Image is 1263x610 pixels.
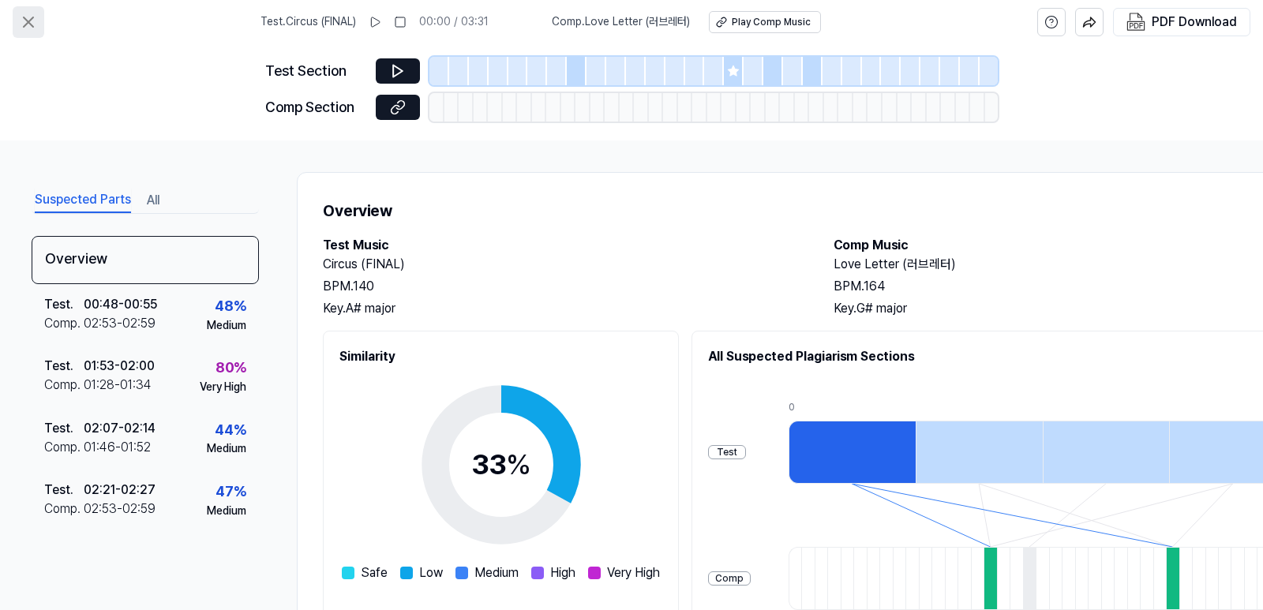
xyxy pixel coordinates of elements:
[84,419,156,438] div: 02:07 - 02:14
[323,299,802,318] div: Key. A# major
[44,419,84,438] div: Test .
[471,443,531,486] div: 33
[1044,14,1059,30] svg: help
[1126,13,1145,32] img: PDF Download
[84,500,156,518] div: 02:53 - 02:59
[552,14,690,30] span: Comp . Love Letter (러브레터)
[339,347,662,366] h2: Similarity
[44,295,84,314] div: Test .
[1152,12,1237,32] div: PDF Download
[207,318,246,334] div: Medium
[323,277,802,296] div: BPM. 140
[550,563,575,582] span: High
[1123,9,1240,36] button: PDF Download
[361,563,388,582] span: Safe
[607,563,660,582] span: Very High
[84,314,156,333] div: 02:53 - 02:59
[260,14,356,30] span: Test . Circus (FINAL)
[84,481,156,500] div: 02:21 - 02:27
[506,447,531,481] span: %
[44,357,84,376] div: Test .
[84,438,151,457] div: 01:46 - 01:52
[708,445,746,460] div: Test
[44,314,84,333] div: Comp .
[265,96,366,119] div: Comp Section
[84,357,155,376] div: 01:53 - 02:00
[84,376,152,395] div: 01:28 - 01:34
[215,419,246,442] div: 44 %
[474,563,519,582] span: Medium
[84,295,157,314] div: 00:48 - 00:55
[200,380,246,395] div: Very High
[207,503,246,519] div: Medium
[323,236,802,255] h2: Test Music
[1082,15,1096,29] img: share
[265,60,366,83] div: Test Section
[35,188,131,213] button: Suspected Parts
[419,563,443,582] span: Low
[215,295,246,318] div: 48 %
[44,376,84,395] div: Comp .
[732,16,811,29] div: Play Comp Music
[789,401,916,414] div: 0
[1037,8,1066,36] button: help
[147,188,159,213] button: All
[44,481,84,500] div: Test .
[44,438,84,457] div: Comp .
[708,571,751,586] div: Comp
[215,481,246,503] div: 47 %
[215,357,246,380] div: 80 %
[207,441,246,457] div: Medium
[419,14,489,30] div: 00:00 / 03:31
[44,500,84,518] div: Comp .
[709,11,821,33] button: Play Comp Music
[323,255,802,274] h2: Circus (FINAL)
[32,236,259,284] div: Overview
